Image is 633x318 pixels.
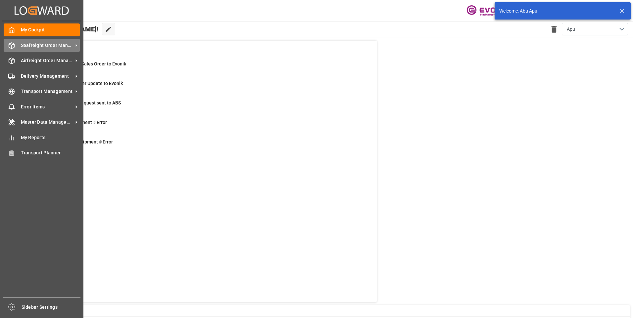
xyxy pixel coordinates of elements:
span: Delivery Management [21,73,73,80]
span: Pending Bkg Request sent to ABS [51,100,121,105]
div: Welcome, Abu Apu [499,8,613,15]
span: Error on Initial Sales Order to Evonik [51,61,126,66]
span: My Reports [21,134,80,141]
span: Apu [567,26,575,33]
span: Error Items [21,103,73,110]
span: My Cockpit [21,26,80,33]
span: Transport Management [21,88,73,95]
a: 1Error on Initial Sales Order to EvonikShipment [34,60,368,74]
span: Master Data Management [21,119,73,126]
span: Seafreight Order Management [21,42,73,49]
img: Evonik-brand-mark-Deep-Purple-RGB.jpeg_1700498283.jpeg [466,5,510,17]
a: My Cockpit [4,23,80,36]
span: Hello [PERSON_NAME]! [27,23,99,35]
a: Transport Planner [4,146,80,159]
a: 4TU : Pre-Leg Shipment # ErrorTransport Unit [34,139,368,152]
span: Transport Planner [21,149,80,156]
span: Error Sales Order Update to Evonik [51,81,123,86]
a: 0Error Sales Order Update to EvonikShipment [34,80,368,94]
button: open menu [562,23,628,35]
span: Sidebar Settings [22,304,81,311]
a: 0Pending Bkg Request sent to ABSShipment [34,99,368,113]
a: My Reports [4,131,80,144]
span: Airfreight Order Management [21,57,73,64]
a: 4Main-Leg Shipment # ErrorShipment [34,119,368,133]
